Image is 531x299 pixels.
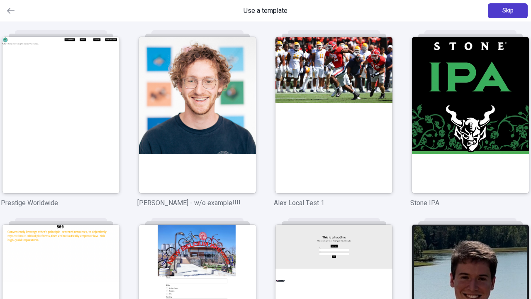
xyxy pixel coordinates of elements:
p: Stone IPA [410,198,530,208]
span: Skip [502,6,514,15]
p: Prestige Worldwide [1,198,121,208]
button: Skip [488,3,528,18]
p: Alex Local Test 1 [274,198,394,208]
p: [PERSON_NAME] - w/o example!!!! [137,198,257,208]
span: Use a template [244,6,287,16]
